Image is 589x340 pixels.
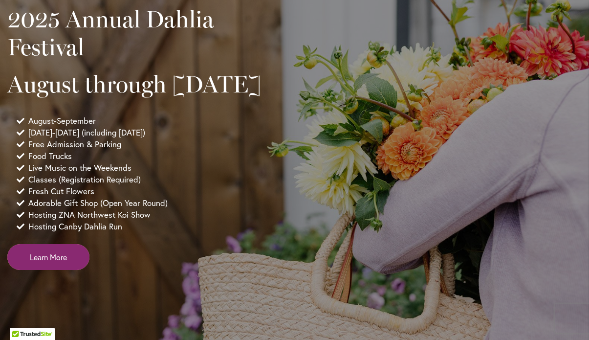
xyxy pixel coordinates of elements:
[7,244,89,270] a: Learn More
[28,174,141,185] span: Classes (Registration Required)
[28,150,72,162] span: Food Trucks
[28,138,121,150] span: Free Admission & Parking
[7,70,276,98] h2: August through [DATE]
[28,197,168,209] span: Adorable Gift Shop (Open Year Round)
[30,251,67,263] span: Learn More
[7,5,276,60] h2: 2025 Annual Dahlia Festival
[28,162,131,174] span: Live Music on the Weekends
[28,185,94,197] span: Fresh Cut Flowers
[28,127,145,138] span: [DATE]-[DATE] (including [DATE])
[28,209,151,221] span: Hosting ZNA Northwest Koi Show
[28,221,122,232] span: Hosting Canby Dahlia Run
[28,115,96,127] span: August-September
